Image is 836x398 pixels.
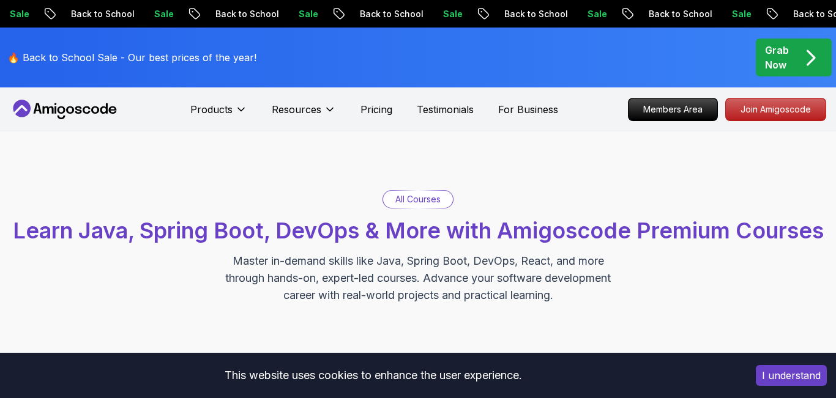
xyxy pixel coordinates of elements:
p: Back to School [199,8,282,20]
p: Back to School [632,8,715,20]
p: Sale [427,8,466,20]
button: Accept cookies [756,365,827,386]
p: All Courses [395,193,441,205]
p: Sale [715,8,755,20]
p: Resources [272,102,321,117]
a: Join Amigoscode [725,98,826,121]
a: Pricing [360,102,392,117]
p: Sale [282,8,321,20]
p: Grab Now [765,43,789,72]
a: Members Area [628,98,718,121]
a: For Business [498,102,558,117]
p: Sale [571,8,610,20]
p: Members Area [629,98,717,120]
p: Back to School [488,8,571,20]
p: Products [190,102,233,117]
p: Back to School [343,8,427,20]
p: Back to School [54,8,138,20]
button: Products [190,102,247,127]
button: Resources [272,102,336,127]
span: Learn Java, Spring Boot, DevOps & More with Amigoscode Premium Courses [13,217,824,244]
p: Join Amigoscode [726,98,826,120]
div: This website uses cookies to enhance the user experience. [9,362,737,389]
p: Sale [138,8,177,20]
p: Master in-demand skills like Java, Spring Boot, DevOps, React, and more through hands-on, expert-... [212,252,624,304]
p: 🔥 Back to School Sale - Our best prices of the year! [7,50,256,65]
a: Testimonials [417,102,474,117]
